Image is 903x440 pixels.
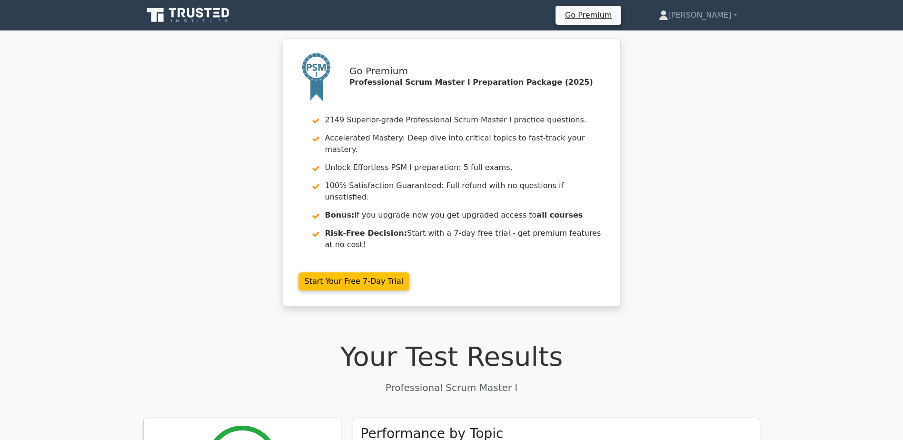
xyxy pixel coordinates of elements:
a: Start Your Free 7-Day Trial [298,272,410,290]
a: [PERSON_NAME] [636,6,760,25]
h1: Your Test Results [143,340,760,372]
a: Go Premium [559,9,617,21]
p: Professional Scrum Master I [143,380,760,395]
